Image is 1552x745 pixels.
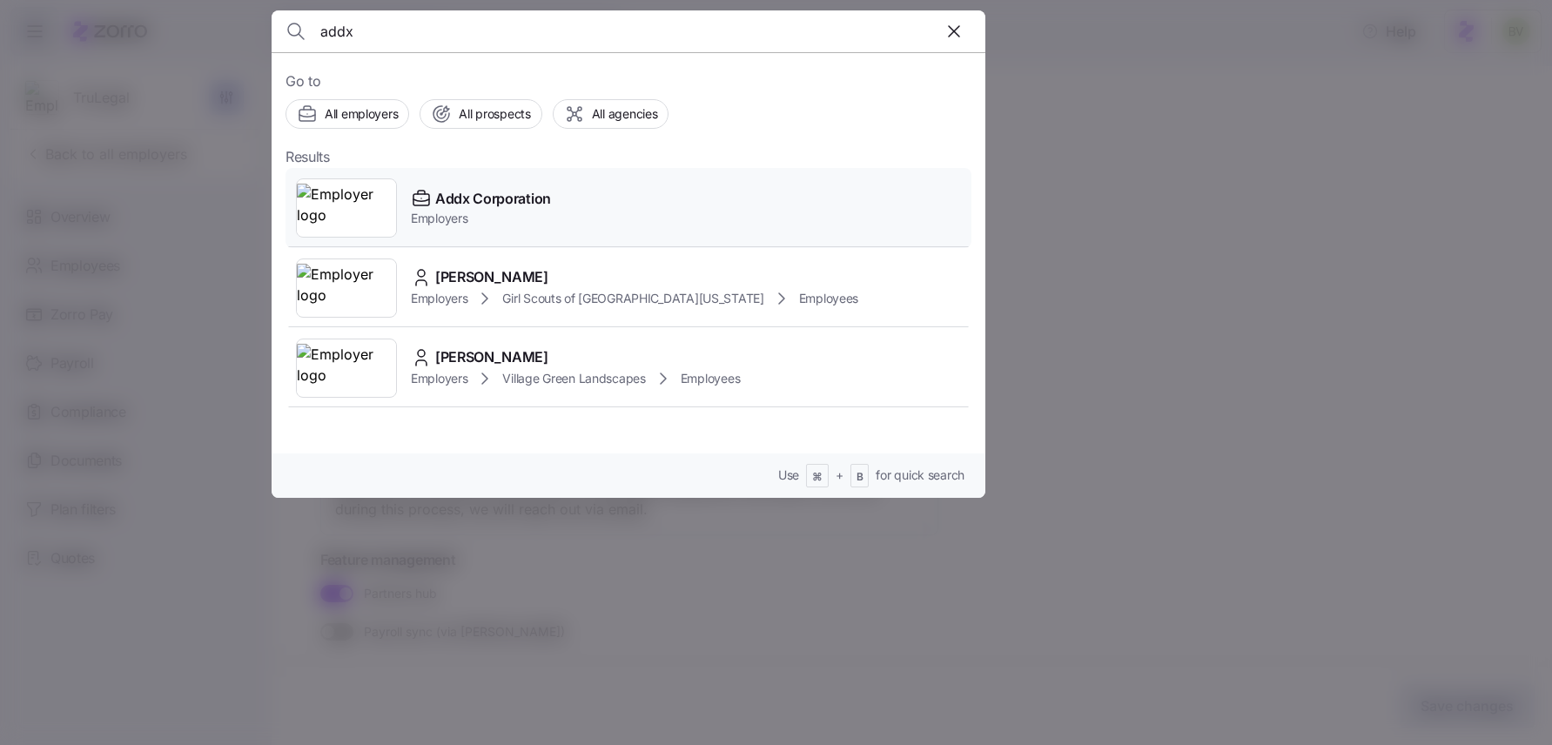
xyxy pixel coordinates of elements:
span: Girl Scouts of [GEOGRAPHIC_DATA][US_STATE] [502,290,763,307]
img: Employer logo [297,264,396,312]
span: for quick search [876,466,964,484]
span: Addx Corporation [435,188,551,210]
span: ⌘ [812,470,823,485]
span: Employees [681,370,740,387]
span: Employers [411,210,551,227]
span: Village Green Landscapes [502,370,645,387]
span: Go to [286,70,971,92]
span: Employers [411,370,467,387]
button: All employers [286,99,409,129]
button: All prospects [420,99,541,129]
span: All prospects [459,105,530,123]
span: Use [778,466,799,484]
span: + [836,466,843,484]
img: Employer logo [297,184,396,232]
span: [PERSON_NAME] [435,266,548,288]
span: All employers [325,105,398,123]
span: B [857,470,863,485]
span: Results [286,146,330,168]
span: All agencies [592,105,658,123]
span: [PERSON_NAME] [435,346,548,368]
span: Employers [411,290,467,307]
img: Employer logo [297,344,396,393]
button: All agencies [553,99,669,129]
span: Employees [799,290,858,307]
